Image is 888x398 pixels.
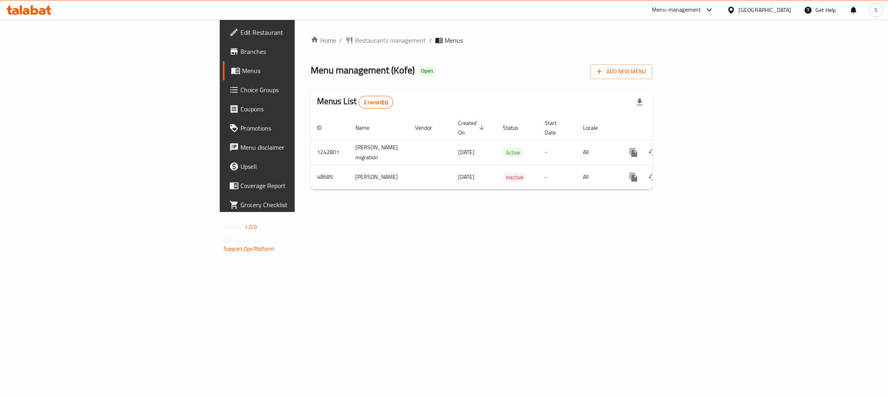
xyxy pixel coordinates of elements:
[244,222,257,232] span: 1.0.0
[624,168,643,187] button: more
[583,123,608,133] span: Locale
[458,147,475,157] span: [DATE]
[429,36,432,45] li: /
[643,143,662,162] button: Change Status
[240,123,362,133] span: Promotions
[738,6,791,14] div: [GEOGRAPHIC_DATA]
[503,123,529,133] span: Status
[445,36,463,45] span: Menus
[418,66,436,76] div: Open
[223,23,368,42] a: Edit Restaurant
[577,140,618,165] td: All
[224,244,274,254] a: Support.OpsPlatform
[240,162,362,171] span: Upsell
[458,118,487,137] span: Created On
[630,93,649,112] div: Export file
[577,165,618,189] td: All
[538,165,577,189] td: -
[591,64,652,79] button: Add New Menu
[358,96,393,109] div: Total records count
[545,118,567,137] span: Start Date
[240,104,362,114] span: Coupons
[223,42,368,61] a: Branches
[359,99,393,106] span: 2 record(s)
[652,5,701,15] div: Menu-management
[240,47,362,56] span: Branches
[538,140,577,165] td: -
[240,200,362,210] span: Grocery Checklist
[349,140,409,165] td: [PERSON_NAME] migration
[223,138,368,157] a: Menu disclaimer
[597,67,646,77] span: Add New Menu
[618,116,707,140] th: Actions
[317,123,332,133] span: ID
[223,176,368,195] a: Coverage Report
[311,36,652,45] nav: breadcrumb
[311,61,415,79] span: Menu management ( Kofe )
[223,195,368,214] a: Grocery Checklist
[503,173,527,182] span: Inactive
[240,85,362,95] span: Choice Groups
[240,28,362,37] span: Edit Restaurant
[224,222,243,232] span: Version:
[345,36,426,45] a: Restaurants management
[223,99,368,119] a: Coupons
[624,143,643,162] button: more
[317,95,393,109] h2: Menus List
[874,6,878,14] span: S
[311,116,707,190] table: enhanced table
[503,172,527,182] div: Inactive
[223,80,368,99] a: Choice Groups
[240,181,362,190] span: Coverage Report
[415,123,442,133] span: Vendor
[355,123,380,133] span: Name
[223,119,368,138] a: Promotions
[418,67,436,74] span: Open
[240,143,362,152] span: Menu disclaimer
[242,66,362,75] span: Menus
[503,148,523,157] span: Active
[355,36,426,45] span: Restaurants management
[643,168,662,187] button: Change Status
[224,236,260,246] span: Get support on:
[349,165,409,189] td: [PERSON_NAME]
[458,172,475,182] span: [DATE]
[223,157,368,176] a: Upsell
[223,61,368,80] a: Menus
